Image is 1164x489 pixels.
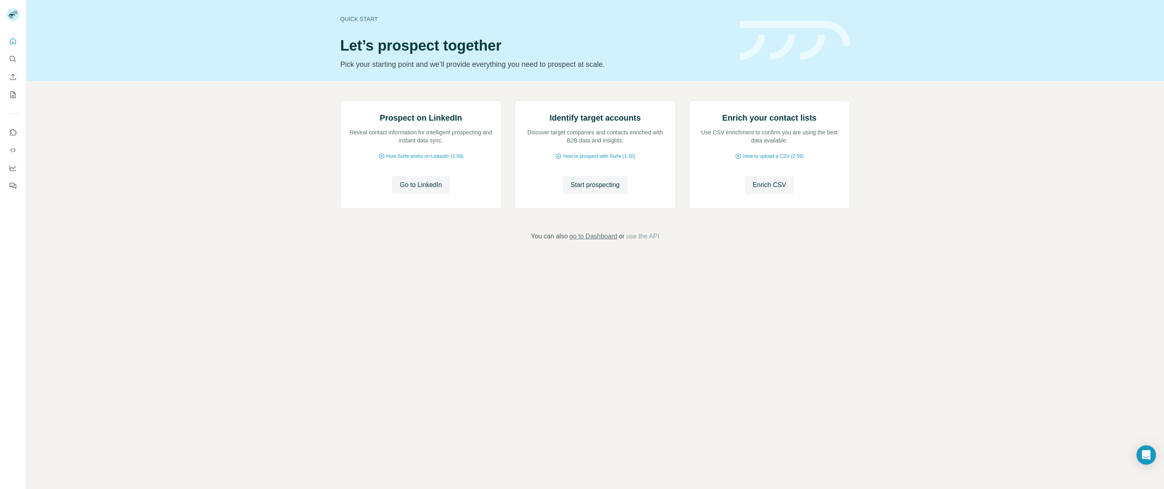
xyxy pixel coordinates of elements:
span: Start prospecting [571,180,620,190]
button: Go to LinkedIn [392,176,450,194]
span: How Surfe works on LinkedIn (1:58) [387,153,464,160]
button: Use Surfe on LinkedIn [6,125,19,140]
span: or [619,232,625,241]
h2: Identify target accounts [549,112,641,123]
button: go to Dashboard [569,232,617,241]
button: Enrich CSV [6,70,19,84]
button: Use Surfe API [6,143,19,157]
p: Use CSV enrichment to confirm you are using the best data available. [697,128,842,145]
h2: Enrich your contact lists [722,112,816,123]
button: use the API [626,232,659,241]
h2: Prospect on LinkedIn [380,112,462,123]
p: Reveal contact information for intelligent prospecting and instant data sync. [349,128,493,145]
button: Quick start [6,34,19,49]
p: Pick your starting point and we’ll provide everything you need to prospect at scale. [340,59,730,70]
button: My lists [6,87,19,102]
button: Enrich CSV [745,176,794,194]
button: Feedback [6,179,19,193]
div: Open Intercom Messenger [1137,445,1156,465]
button: Start prospecting [563,176,628,194]
span: You can also [531,232,568,241]
span: How to prospect with Surfe (1:30) [563,153,635,160]
span: How to upload a CSV (2:59) [743,153,803,160]
button: Search [6,52,19,66]
span: Go to LinkedIn [400,180,442,190]
p: Discover target companies and contacts enriched with B2B data and insights. [523,128,668,145]
button: Dashboard [6,161,19,175]
span: Enrich CSV [753,180,786,190]
div: Quick start [340,15,730,23]
h1: Let’s prospect together [340,38,730,54]
img: banner [740,21,850,60]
